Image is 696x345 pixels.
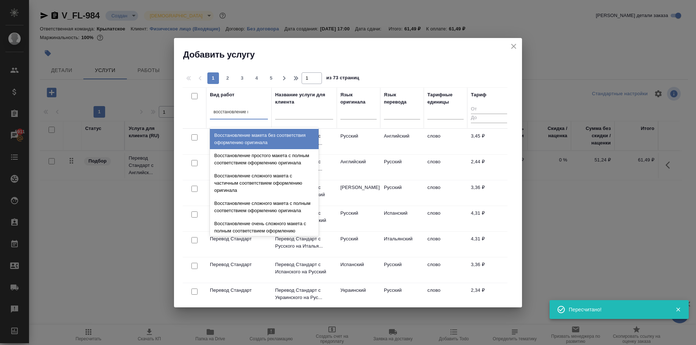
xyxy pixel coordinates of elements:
[236,72,248,84] button: 3
[337,155,380,180] td: Английский
[424,155,467,180] td: слово
[337,180,380,206] td: [PERSON_NAME]
[236,75,248,82] span: 3
[380,232,424,257] td: Итальянский
[384,91,420,106] div: Язык перевода
[380,257,424,283] td: Русский
[210,197,319,217] div: Восстановление сложного макета с полным соответствием оформлению оригинала
[380,283,424,308] td: Русский
[265,75,277,82] span: 5
[340,91,377,106] div: Язык оригинала
[337,257,380,283] td: Испанский
[337,206,380,231] td: Русский
[380,129,424,154] td: Английский
[251,75,262,82] span: 4
[210,235,268,243] p: Перевод Стандарт
[210,149,319,169] div: Восстановление простого макета с полным соответствием оформлению оригинала
[265,72,277,84] button: 5
[210,169,319,197] div: Восстановление сложного макета с частичным соответствием оформлению оригинала
[380,180,424,206] td: Русский
[671,306,685,313] button: Закрыть
[210,261,268,268] p: Перевод Стандарт
[424,129,467,154] td: слово
[222,72,233,84] button: 2
[380,155,424,180] td: Русский
[467,129,511,154] td: 3,45 ₽
[467,257,511,283] td: 3,36 ₽
[467,180,511,206] td: 3,36 ₽
[380,206,424,231] td: Испанский
[467,206,511,231] td: 4,31 ₽
[467,283,511,308] td: 2,34 ₽
[183,49,522,60] h2: Добавить услугу
[275,287,333,301] p: Перевод Стандарт с Украинского на Рус...
[210,91,235,98] div: Вид работ
[337,129,380,154] td: Русский
[569,306,664,313] div: Пересчитано!
[222,75,233,82] span: 2
[467,232,511,257] td: 4,31 ₽
[471,105,507,114] input: От
[467,155,511,180] td: 2,44 ₽
[508,41,519,52] button: close
[424,283,467,308] td: слово
[424,180,467,206] td: слово
[275,235,333,250] p: Перевод Стандарт с Русского на Италья...
[337,232,380,257] td: Русский
[471,114,507,123] input: До
[251,72,262,84] button: 4
[424,257,467,283] td: слово
[424,206,467,231] td: слово
[326,73,359,84] span: из 73 страниц
[471,91,486,98] div: Тариф
[275,91,333,106] div: Название услуги для клиента
[210,129,319,149] div: Восстановление макета без соответствия оформлению оригинала
[210,217,319,245] div: Восстановление очень сложного макета с полным соответствием оформлению оригинала
[210,287,268,294] p: Перевод Стандарт
[337,283,380,308] td: Украинский
[424,232,467,257] td: слово
[275,261,333,275] p: Перевод Стандарт с Испанского на Русский
[427,91,464,106] div: Тарифные единицы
